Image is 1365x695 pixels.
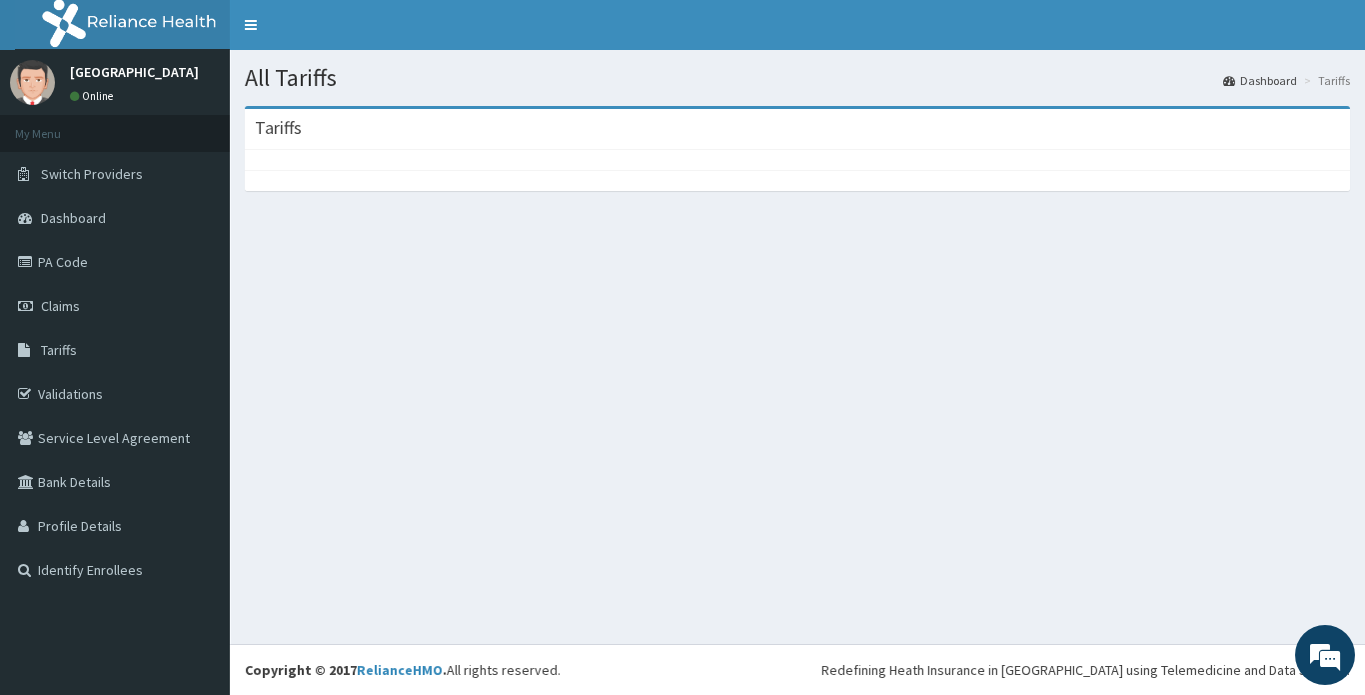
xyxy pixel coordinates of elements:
div: Chat with us now [104,112,336,138]
a: Online [70,89,118,103]
a: RelianceHMO [357,661,443,679]
span: We're online! [116,216,276,418]
footer: All rights reserved. [230,644,1365,695]
span: Claims [41,297,80,315]
span: Tariffs [41,341,77,359]
img: User Image [10,60,55,105]
p: [GEOGRAPHIC_DATA] [70,65,199,79]
div: Redefining Heath Insurance in [GEOGRAPHIC_DATA] using Telemedicine and Data Science! [821,660,1350,680]
span: Switch Providers [41,165,143,183]
textarea: Type your message and hit 'Enter' [10,474,381,544]
img: d_794563401_company_1708531726252_794563401 [37,100,81,150]
h1: All Tariffs [245,65,1350,91]
div: Minimize live chat window [328,10,376,58]
strong: Copyright © 2017 . [245,661,447,679]
a: Dashboard [1223,72,1297,89]
h3: Tariffs [255,119,302,137]
span: Dashboard [41,209,106,227]
li: Tariffs [1299,72,1350,89]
